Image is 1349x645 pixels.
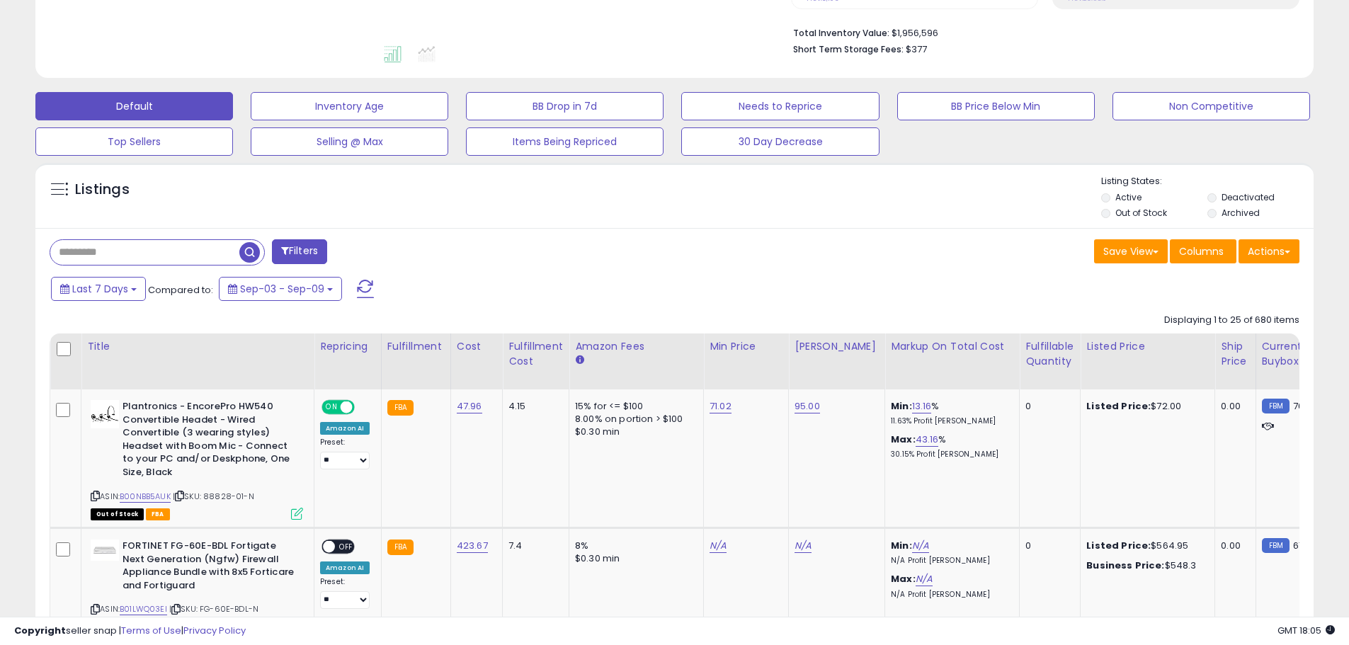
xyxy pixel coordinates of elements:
[173,491,254,502] span: | SKU: 88828-01-N
[1262,399,1290,413] small: FBM
[1086,559,1164,572] b: Business Price:
[1170,239,1236,263] button: Columns
[14,624,66,637] strong: Copyright
[320,561,370,574] div: Amazon AI
[123,400,295,482] b: Plantronics - EncorePro HW540 Convertible Headet - Wired Convertible (3 wearing styles) Headset w...
[575,413,693,426] div: 8.00% on portion > $100
[240,282,324,296] span: Sep-03 - Sep-09
[120,491,171,503] a: B00NBB5AUK
[575,426,693,438] div: $0.30 min
[1262,538,1290,553] small: FBM
[14,624,246,638] div: seller snap | |
[508,339,563,369] div: Fulfillment Cost
[320,422,370,435] div: Amazon AI
[146,508,170,520] span: FBA
[272,239,327,264] button: Filters
[681,92,879,120] button: Needs to Reprice
[575,354,584,367] small: Amazon Fees.
[1221,400,1244,413] div: 0.00
[891,450,1008,460] p: 30.15% Profit [PERSON_NAME]
[1115,207,1167,219] label: Out of Stock
[912,399,932,413] a: 13.16
[219,277,342,301] button: Sep-03 - Sep-09
[1086,400,1204,413] div: $72.00
[1239,239,1299,263] button: Actions
[575,400,693,413] div: 15% for <= $100
[251,92,448,120] button: Inventory Age
[891,539,912,552] b: Min:
[320,577,370,609] div: Preset:
[1262,339,1335,369] div: Current Buybox Price
[916,572,933,586] a: N/A
[35,92,233,120] button: Default
[353,401,375,413] span: OFF
[681,127,879,156] button: 30 Day Decrease
[795,399,820,413] a: 95.00
[466,127,664,156] button: Items Being Repriced
[508,400,558,413] div: 4.15
[795,339,879,354] div: [PERSON_NAME]
[891,433,1008,460] div: %
[508,540,558,552] div: 7.4
[891,433,916,446] b: Max:
[1221,339,1249,369] div: Ship Price
[1112,92,1310,120] button: Non Competitive
[575,540,693,552] div: 8%
[323,401,341,413] span: ON
[387,339,445,354] div: Fulfillment
[1277,624,1335,637] span: 2025-09-17 18:05 GMT
[387,400,414,416] small: FBA
[387,540,414,555] small: FBA
[891,399,912,413] b: Min:
[793,23,1289,40] li: $1,956,596
[897,92,1095,120] button: BB Price Below Min
[891,400,1008,426] div: %
[1221,540,1244,552] div: 0.00
[1025,400,1069,413] div: 0
[1094,239,1168,263] button: Save View
[1222,191,1275,203] label: Deactivated
[710,339,782,354] div: Min Price
[1179,244,1224,258] span: Columns
[466,92,664,120] button: BB Drop in 7d
[335,541,358,553] span: OFF
[891,556,1008,566] p: N/A Profit [PERSON_NAME]
[1115,191,1142,203] label: Active
[457,339,496,354] div: Cost
[35,127,233,156] button: Top Sellers
[906,42,927,56] span: $377
[91,400,119,428] img: 41VQYornyvL._SL40_.jpg
[710,399,732,413] a: 71.02
[1025,339,1074,369] div: Fulfillable Quantity
[1086,540,1204,552] div: $564.95
[1086,399,1151,413] b: Listed Price:
[183,624,246,637] a: Privacy Policy
[1293,399,1318,413] span: 70.95
[87,339,308,354] div: Title
[457,399,482,413] a: 47.96
[795,539,812,553] a: N/A
[891,590,1008,600] p: N/A Profit [PERSON_NAME]
[1086,539,1151,552] b: Listed Price:
[885,333,1020,389] th: The percentage added to the cost of goods (COGS) that forms the calculator for Min & Max prices.
[575,552,693,565] div: $0.30 min
[891,572,916,586] b: Max:
[891,416,1008,426] p: 11.63% Profit [PERSON_NAME]
[912,539,929,553] a: N/A
[91,508,144,520] span: All listings that are currently out of stock and unavailable for purchase on Amazon
[793,43,904,55] b: Short Term Storage Fees:
[1025,540,1069,552] div: 0
[91,540,119,561] img: 31GqFBPhwSL._SL40_.jpg
[148,283,213,297] span: Compared to:
[1293,539,1321,552] span: 619.99
[72,282,128,296] span: Last 7 Days
[320,339,375,354] div: Repricing
[251,127,448,156] button: Selling @ Max
[1086,559,1204,572] div: $548.3
[121,624,181,637] a: Terms of Use
[75,180,130,200] h5: Listings
[91,400,303,518] div: ASIN:
[1222,207,1260,219] label: Archived
[1086,339,1209,354] div: Listed Price
[51,277,146,301] button: Last 7 Days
